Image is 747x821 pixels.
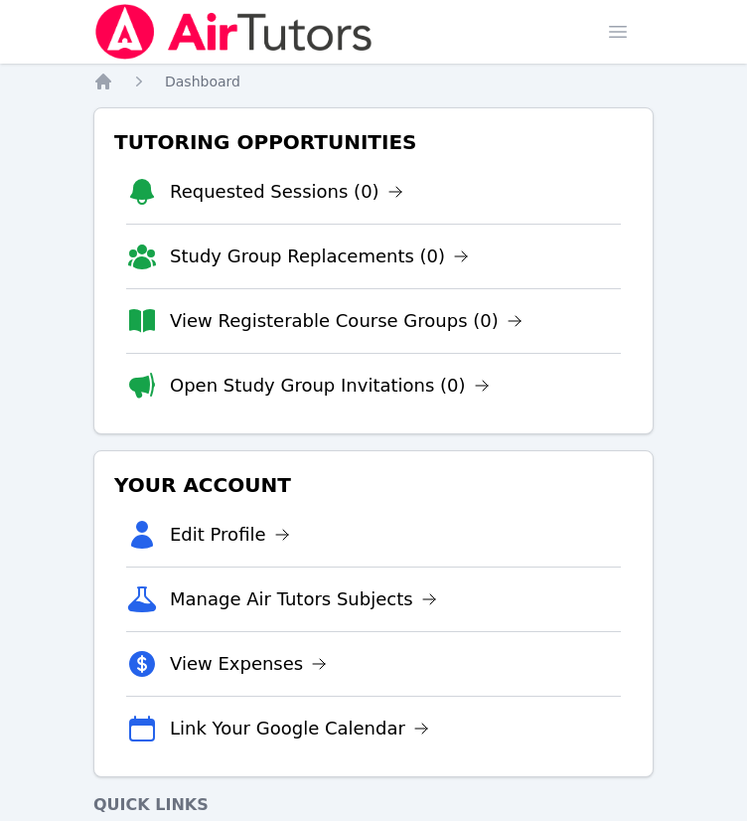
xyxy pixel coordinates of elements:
a: Dashboard [165,72,240,91]
a: View Expenses [170,650,327,678]
a: Manage Air Tutors Subjects [170,585,437,613]
a: Study Group Replacements (0) [170,243,469,270]
h4: Quick Links [93,793,654,817]
a: Requested Sessions (0) [170,178,403,206]
a: View Registerable Course Groups (0) [170,307,523,335]
span: Dashboard [165,74,240,89]
a: Open Study Group Invitations (0) [170,372,490,400]
h3: Tutoring Opportunities [110,124,637,160]
img: Air Tutors [93,4,374,60]
a: Link Your Google Calendar [170,715,429,742]
a: Edit Profile [170,521,290,549]
nav: Breadcrumb [93,72,654,91]
h3: Your Account [110,467,637,503]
